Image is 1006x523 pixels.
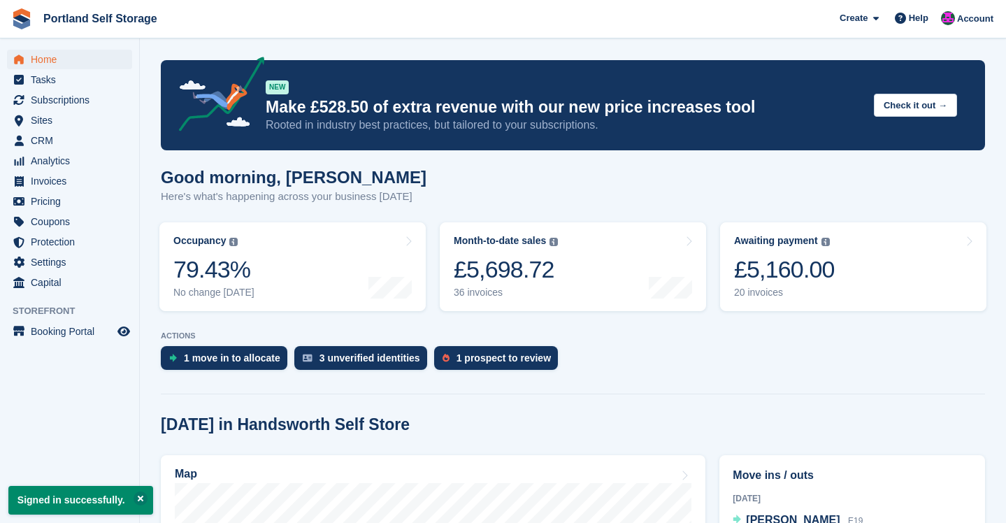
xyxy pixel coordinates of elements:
[173,287,254,299] div: No change [DATE]
[169,354,177,362] img: move_ins_to_allocate_icon-fdf77a2bb77ea45bf5b3d319d69a93e2d87916cf1d5bf7949dd705db3b84f3ca.svg
[7,232,132,252] a: menu
[266,80,289,94] div: NEW
[167,57,265,136] img: price-adjustments-announcement-icon-8257ccfd72463d97f412b2fc003d46551f7dbcb40ab6d574587a9cd5c0d94...
[440,222,706,311] a: Month-to-date sales £5,698.72 36 invoices
[549,238,558,246] img: icon-info-grey-7440780725fd019a000dd9b08b2336e03edf1995a4989e88bcd33f0948082b44.svg
[7,252,132,272] a: menu
[115,323,132,340] a: Preview store
[7,90,132,110] a: menu
[7,322,132,341] a: menu
[457,352,551,364] div: 1 prospect to review
[31,50,115,69] span: Home
[294,346,434,377] a: 3 unverified identities
[7,151,132,171] a: menu
[720,222,986,311] a: Awaiting payment £5,160.00 20 invoices
[31,151,115,171] span: Analytics
[7,70,132,89] a: menu
[31,90,115,110] span: Subscriptions
[454,287,558,299] div: 36 invoices
[31,110,115,130] span: Sites
[7,171,132,191] a: menu
[303,354,312,362] img: verify_identity-adf6edd0f0f0b5bbfe63781bf79b02c33cf7c696d77639b501bdc392416b5a36.svg
[31,212,115,231] span: Coupons
[161,346,294,377] a: 1 move in to allocate
[161,331,985,341] p: ACTIONS
[159,222,426,311] a: Occupancy 79.43% No change [DATE]
[734,287,835,299] div: 20 invoices
[31,322,115,341] span: Booking Portal
[7,131,132,150] a: menu
[7,50,132,69] a: menu
[173,255,254,284] div: 79.43%
[434,346,565,377] a: 1 prospect to review
[31,192,115,211] span: Pricing
[161,189,426,205] p: Here's what's happening across your business [DATE]
[31,70,115,89] span: Tasks
[7,273,132,292] a: menu
[840,11,868,25] span: Create
[161,168,426,187] h1: Good morning, [PERSON_NAME]
[941,11,955,25] img: David Baker
[7,192,132,211] a: menu
[7,110,132,130] a: menu
[874,94,957,117] button: Check it out →
[31,273,115,292] span: Capital
[13,304,139,318] span: Storefront
[319,352,420,364] div: 3 unverified identities
[266,117,863,133] p: Rooted in industry best practices, but tailored to your subscriptions.
[11,8,32,29] img: stora-icon-8386f47178a22dfd0bd8f6a31ec36ba5ce8667c1dd55bd0f319d3a0aa187defe.svg
[957,12,993,26] span: Account
[31,131,115,150] span: CRM
[31,171,115,191] span: Invoices
[443,354,450,362] img: prospect-51fa495bee0391a8d652442698ab0144808aea92771e9ea1ae160a38d050c398.svg
[733,467,972,484] h2: Move ins / outs
[31,252,115,272] span: Settings
[734,235,818,247] div: Awaiting payment
[173,235,226,247] div: Occupancy
[31,232,115,252] span: Protection
[8,486,153,515] p: Signed in successfully.
[161,415,410,434] h2: [DATE] in Handsworth Self Store
[229,238,238,246] img: icon-info-grey-7440780725fd019a000dd9b08b2336e03edf1995a4989e88bcd33f0948082b44.svg
[175,468,197,480] h2: Map
[454,255,558,284] div: £5,698.72
[821,238,830,246] img: icon-info-grey-7440780725fd019a000dd9b08b2336e03edf1995a4989e88bcd33f0948082b44.svg
[7,212,132,231] a: menu
[909,11,928,25] span: Help
[734,255,835,284] div: £5,160.00
[733,492,972,505] div: [DATE]
[266,97,863,117] p: Make £528.50 of extra revenue with our new price increases tool
[38,7,163,30] a: Portland Self Storage
[184,352,280,364] div: 1 move in to allocate
[454,235,546,247] div: Month-to-date sales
